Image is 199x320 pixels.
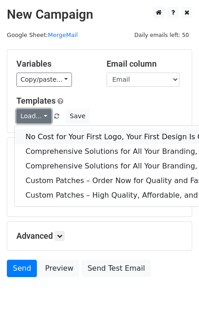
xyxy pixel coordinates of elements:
[16,59,93,69] h5: Variables
[107,59,183,69] h5: Email column
[7,260,37,277] a: Send
[16,231,183,241] h5: Advanced
[131,31,192,38] a: Daily emails left: 50
[7,31,78,38] small: Google Sheet:
[16,109,51,123] a: Load...
[7,7,192,22] h2: New Campaign
[66,109,89,123] button: Save
[48,31,78,38] a: MergeMail
[16,73,72,87] a: Copy/paste...
[153,276,199,320] iframe: Chat Widget
[39,260,79,277] a: Preview
[131,30,192,40] span: Daily emails left: 50
[16,96,56,105] a: Templates
[82,260,151,277] a: Send Test Email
